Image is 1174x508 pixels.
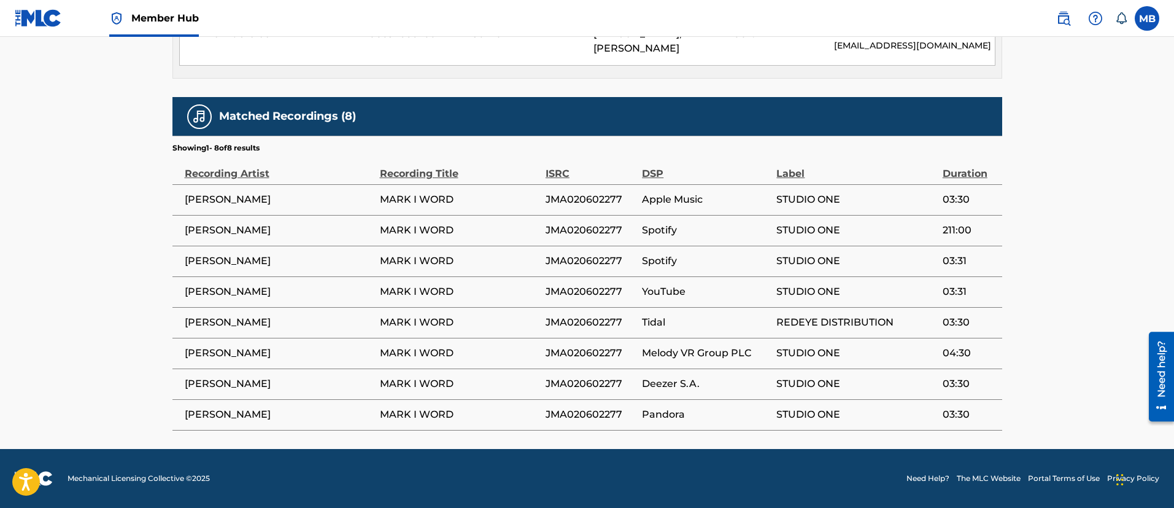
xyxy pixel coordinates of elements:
[380,154,539,181] div: Recording Title
[380,346,539,361] span: MARK I WORD
[546,346,636,361] span: JMA020602277
[380,284,539,299] span: MARK I WORD
[185,154,374,181] div: Recording Artist
[642,346,770,361] span: Melody VR Group PLC
[185,315,374,330] span: [PERSON_NAME]
[642,154,770,181] div: DSP
[943,192,996,207] span: 03:30
[642,315,770,330] span: Tidal
[906,473,949,484] a: Need Help?
[776,407,936,422] span: STUDIO ONE
[546,254,636,268] span: JMA020602277
[15,9,62,27] img: MLC Logo
[380,315,539,330] span: MARK I WORD
[546,377,636,391] span: JMA020602277
[943,254,996,268] span: 03:31
[1088,11,1103,26] img: help
[776,254,936,268] span: STUDIO ONE
[380,192,539,207] span: MARK I WORD
[185,284,374,299] span: [PERSON_NAME]
[380,407,539,422] span: MARK I WORD
[1113,449,1174,508] iframe: Chat Widget
[185,346,374,361] span: [PERSON_NAME]
[776,192,936,207] span: STUDIO ONE
[192,109,207,124] img: Matched Recordings
[185,192,374,207] span: [PERSON_NAME]
[546,407,636,422] span: JMA020602277
[642,223,770,238] span: Spotify
[546,284,636,299] span: JMA020602277
[1028,473,1100,484] a: Portal Terms of Use
[546,223,636,238] span: JMA020602277
[776,223,936,238] span: STUDIO ONE
[943,154,996,181] div: Duration
[776,377,936,391] span: STUDIO ONE
[380,254,539,268] span: MARK I WORD
[642,284,770,299] span: YouTube
[1056,11,1071,26] img: search
[185,377,374,391] span: [PERSON_NAME]
[776,154,936,181] div: Label
[131,11,199,25] span: Member Hub
[1140,327,1174,426] iframe: Resource Center
[1083,6,1108,31] div: Help
[642,407,770,422] span: Pandora
[380,377,539,391] span: MARK I WORD
[776,315,936,330] span: REDEYE DISTRIBUTION
[546,154,636,181] div: ISRC
[1115,12,1127,25] div: Notifications
[68,473,210,484] span: Mechanical Licensing Collective © 2025
[834,39,994,52] p: [EMAIL_ADDRESS][DOMAIN_NAME]
[642,192,770,207] span: Apple Music
[185,407,374,422] span: [PERSON_NAME]
[776,346,936,361] span: STUDIO ONE
[546,192,636,207] span: JMA020602277
[1116,461,1124,498] div: Drag
[1107,473,1159,484] a: Privacy Policy
[943,346,996,361] span: 04:30
[642,377,770,391] span: Deezer S.A.
[380,223,539,238] span: MARK I WORD
[1135,6,1159,31] div: User Menu
[642,254,770,268] span: Spotify
[776,284,936,299] span: STUDIO ONE
[943,377,996,391] span: 03:30
[1051,6,1076,31] a: Public Search
[943,284,996,299] span: 03:31
[172,143,260,154] p: Showing 1 - 8 of 8 results
[109,11,124,26] img: Top Rightsholder
[15,471,53,486] img: logo
[546,315,636,330] span: JMA020602277
[943,315,996,330] span: 03:30
[957,473,1021,484] a: The MLC Website
[185,223,374,238] span: [PERSON_NAME]
[943,407,996,422] span: 03:30
[219,109,356,123] h5: Matched Recordings (8)
[185,254,374,268] span: [PERSON_NAME]
[943,223,996,238] span: 211:00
